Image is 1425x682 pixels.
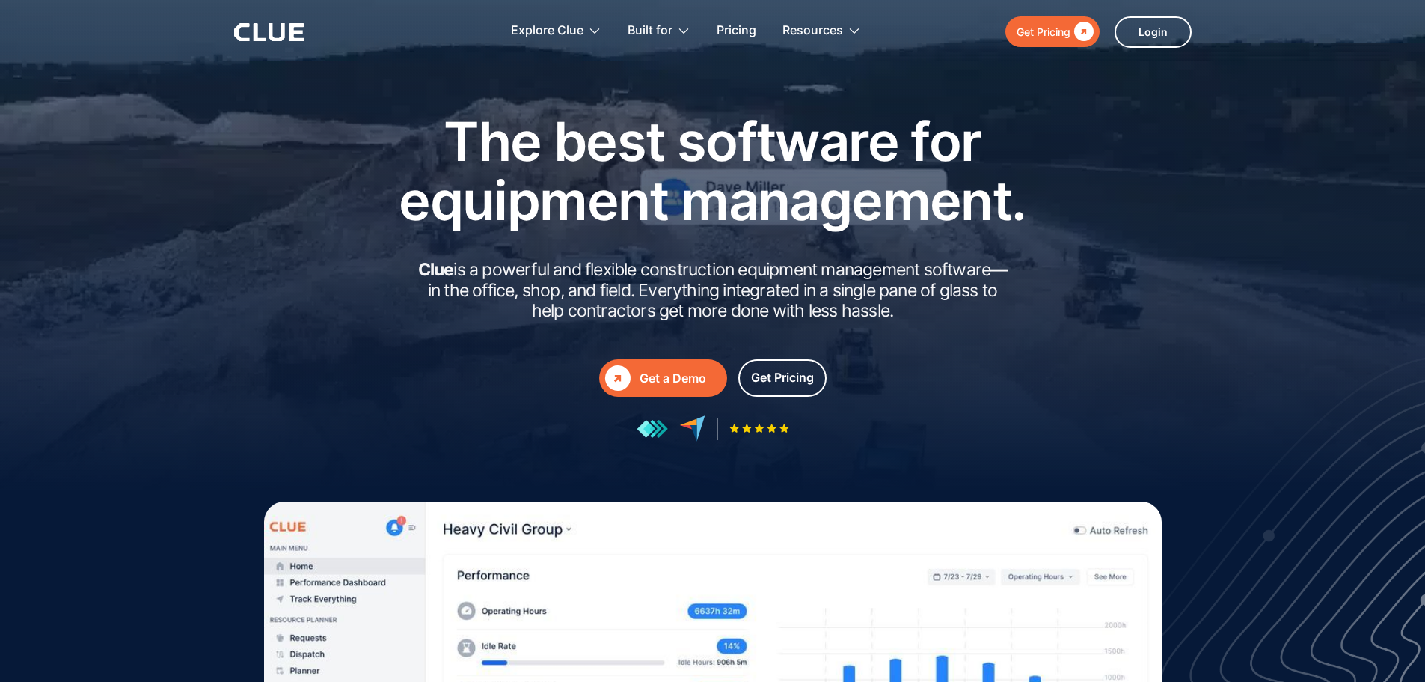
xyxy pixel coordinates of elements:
[738,359,827,397] a: Get Pricing
[605,365,631,391] div: 
[414,260,1012,322] h2: is a powerful and flexible construction equipment management software in the office, shop, and fi...
[1005,16,1100,47] a: Get Pricing
[376,112,1049,230] h1: The best software for equipment management.
[782,7,861,55] div: Resources
[1017,22,1070,41] div: Get Pricing
[729,424,789,433] img: Five-star rating icon
[628,7,672,55] div: Built for
[717,7,756,55] a: Pricing
[1115,16,1192,48] a: Login
[418,259,454,280] strong: Clue
[679,415,705,442] img: reviews at capterra
[599,359,727,397] a: Get a Demo
[990,259,1007,280] strong: —
[640,369,721,388] div: Get a Demo
[511,7,583,55] div: Explore Clue
[628,7,690,55] div: Built for
[511,7,601,55] div: Explore Clue
[637,419,668,439] img: reviews at getapp
[751,368,814,387] div: Get Pricing
[1070,22,1094,41] div: 
[782,7,843,55] div: Resources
